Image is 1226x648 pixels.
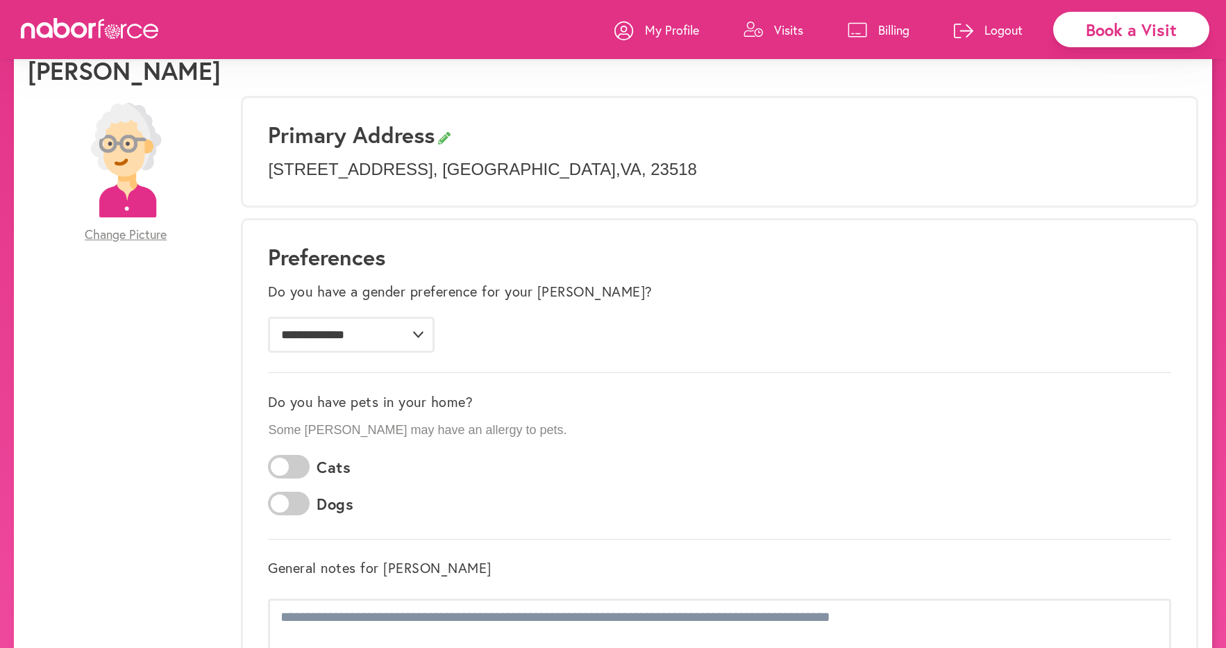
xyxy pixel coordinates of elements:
a: Visits [744,9,803,51]
p: Visits [774,22,803,38]
label: Do you have pets in your home? [268,394,473,410]
p: Some [PERSON_NAME] may have an allergy to pets. [268,423,1171,438]
label: General notes for [PERSON_NAME] [268,560,492,576]
span: Change Picture [85,227,167,242]
div: Book a Visit [1053,12,1209,47]
p: Billing [878,22,909,38]
p: My Profile [645,22,699,38]
label: Dogs [317,495,353,513]
h1: Preferences [268,244,1171,270]
a: Billing [848,9,909,51]
a: Logout [954,9,1023,51]
h3: Primary Address [268,122,1171,148]
a: My Profile [614,9,699,51]
label: Cats [317,458,351,476]
p: Logout [984,22,1023,38]
h1: [PERSON_NAME] [28,56,221,85]
img: efc20bcf08b0dac87679abea64c1faab.png [69,103,183,217]
p: [STREET_ADDRESS] , [GEOGRAPHIC_DATA] , VA , 23518 [268,160,1171,180]
label: Do you have a gender preference for your [PERSON_NAME]? [268,283,653,300]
